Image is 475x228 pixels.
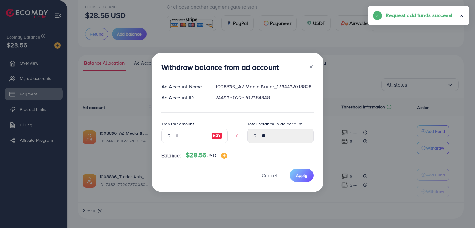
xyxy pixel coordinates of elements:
[161,121,194,127] label: Transfer amount
[211,83,319,90] div: 1008836_AZ Media Buyer_1734437018828
[247,121,302,127] label: Total balance in ad account
[221,153,227,159] img: image
[161,63,279,72] h3: Withdraw balance from ad account
[211,132,222,140] img: image
[296,172,307,179] span: Apply
[290,169,314,182] button: Apply
[449,200,470,223] iframe: Chat
[254,169,285,182] button: Cancel
[211,94,319,101] div: 7449350225707384848
[156,94,211,101] div: Ad Account ID
[386,11,452,19] h5: Request add funds success!
[156,83,211,90] div: Ad Account Name
[206,152,216,159] span: USD
[262,172,277,179] span: Cancel
[161,152,181,159] span: Balance:
[186,151,227,159] h4: $28.56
